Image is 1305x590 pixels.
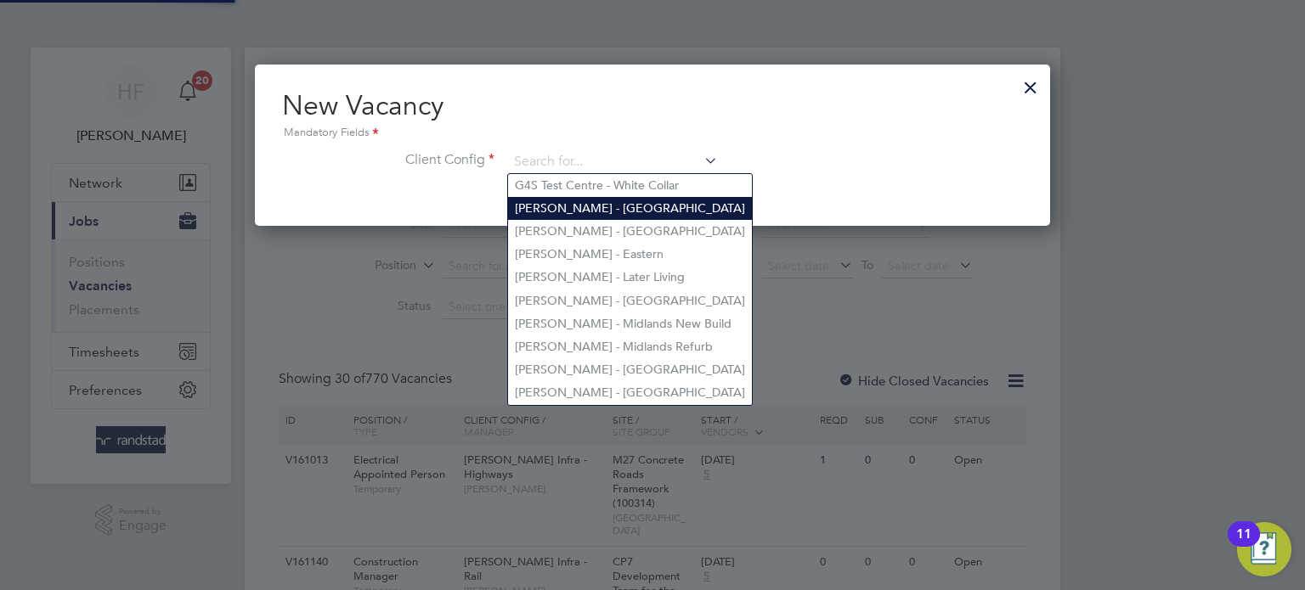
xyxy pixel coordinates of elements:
[508,266,752,289] li: [PERSON_NAME] - Later Living
[1237,522,1291,576] button: Open Resource Center, 11 new notifications
[508,289,752,312] li: [PERSON_NAME] - [GEOGRAPHIC_DATA]
[282,151,494,169] label: Client Config
[508,149,718,175] input: Search for...
[508,335,752,358] li: [PERSON_NAME] - Midlands Refurb
[282,124,1023,143] div: Mandatory Fields
[508,174,752,197] li: G4S Test Centre - White Collar
[508,220,752,243] li: [PERSON_NAME] - [GEOGRAPHIC_DATA]
[282,88,1023,143] h2: New Vacancy
[508,243,752,266] li: [PERSON_NAME] - Eastern
[508,358,752,381] li: [PERSON_NAME] - [GEOGRAPHIC_DATA]
[508,381,752,404] li: [PERSON_NAME] - [GEOGRAPHIC_DATA]
[508,312,752,335] li: [PERSON_NAME] - Midlands New Build
[508,197,752,220] li: [PERSON_NAME] - [GEOGRAPHIC_DATA]
[1236,534,1251,556] div: 11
